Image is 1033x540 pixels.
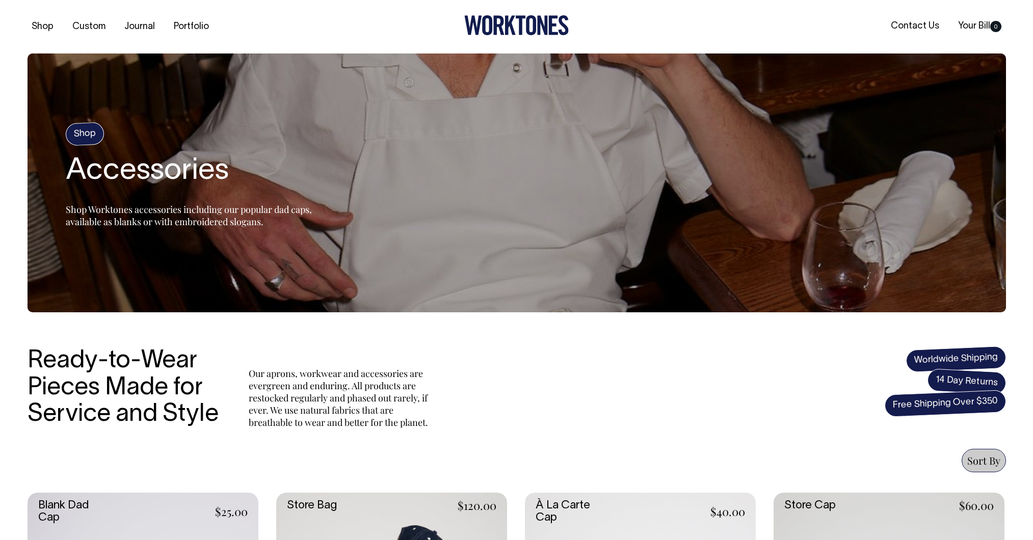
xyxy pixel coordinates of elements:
[28,18,58,35] a: Shop
[954,18,1005,35] a: Your Bill0
[66,155,321,188] h2: Accessories
[28,348,226,428] h3: Ready-to-Wear Pieces Made for Service and Style
[65,122,104,146] h4: Shop
[906,346,1006,372] span: Worldwide Shipping
[990,21,1001,32] span: 0
[887,18,943,35] a: Contact Us
[66,203,312,228] span: Shop Worktones accessories including our popular dad caps, available as blanks or with embroidere...
[68,18,110,35] a: Custom
[170,18,213,35] a: Portfolio
[884,390,1006,417] span: Free Shipping Over $350
[967,453,1000,467] span: Sort By
[120,18,159,35] a: Journal
[249,367,432,428] p: Our aprons, workwear and accessories are evergreen and enduring. All products are restocked regul...
[926,368,1006,395] span: 14 Day Returns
